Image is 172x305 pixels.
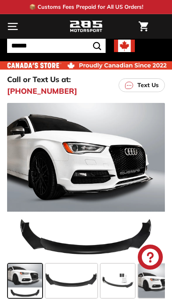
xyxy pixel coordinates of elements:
[7,74,71,85] p: Call or Text Us at:
[119,78,165,92] a: Text Us
[69,20,103,34] img: Logo_285_Motorsport_areodynamics_components
[7,85,77,97] a: [PHONE_NUMBER]
[137,81,159,90] p: Text Us
[134,15,152,38] a: Cart
[7,39,106,53] input: Search
[29,3,143,11] p: 📦 Customs Fees Prepaid for All US Orders!
[135,245,165,272] inbox-online-store-chat: Shopify online store chat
